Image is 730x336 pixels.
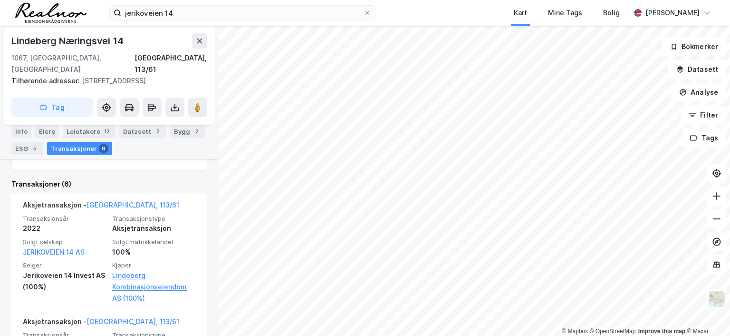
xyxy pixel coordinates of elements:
[23,261,106,269] span: Selger
[23,248,85,256] a: JERIKOVEIEN 14 AS
[11,142,43,155] div: ESG
[86,201,179,209] a: [GEOGRAPHIC_DATA], 113/61
[682,290,730,336] iframe: Chat Widget
[23,215,106,223] span: Transaksjonsår
[112,261,196,269] span: Kjøper
[23,270,106,293] div: Jerikoveien 14 Invest AS (100%)
[11,75,200,87] div: [STREET_ADDRESS]
[119,125,166,138] div: Datasett
[662,37,726,56] button: Bokmerker
[682,290,730,336] div: Kontrollprogram for chat
[645,7,700,19] div: [PERSON_NAME]
[603,7,620,19] div: Bolig
[562,328,588,335] a: Mapbox
[134,52,207,75] div: [GEOGRAPHIC_DATA], 113/61
[11,77,82,85] span: Tilhørende adresser:
[514,7,527,19] div: Kart
[170,125,205,138] div: Bygg
[47,142,112,155] div: Transaksjoner
[11,52,134,75] div: 1067, [GEOGRAPHIC_DATA], [GEOGRAPHIC_DATA]
[99,144,108,153] div: 6
[23,316,179,331] div: Aksjetransaksjon -
[15,3,86,23] img: realnor-logo.934646d98de889bb5806.png
[35,125,59,138] div: Eiere
[638,328,685,335] a: Improve this map
[11,98,93,117] button: Tag
[682,128,726,148] button: Tags
[11,33,125,49] div: Lindeberg Næringsvei 14
[671,83,726,102] button: Analyse
[681,106,726,125] button: Filter
[63,125,115,138] div: Leietakere
[153,127,163,136] div: 2
[11,125,31,138] div: Info
[23,238,106,246] span: Solgt selskap
[668,60,726,79] button: Datasett
[23,223,106,234] div: 2022
[102,127,112,136] div: 12
[30,144,39,153] div: 5
[112,270,196,304] a: Lindeberg Kombinasjonseiendom AS (100%)
[548,7,582,19] div: Mine Tags
[86,317,179,326] a: [GEOGRAPHIC_DATA], 113/61
[708,290,726,308] img: Z
[11,178,207,190] div: Transaksjoner (6)
[121,6,364,20] input: Søk på adresse, matrikkel, gårdeiere, leietakere eller personer
[192,127,202,136] div: 2
[112,247,196,258] div: 100%
[112,215,196,223] span: Transaksjonstype
[112,238,196,246] span: Solgt matrikkelandel
[112,223,196,234] div: Aksjetransaksjon
[590,328,636,335] a: OpenStreetMap
[23,199,179,215] div: Aksjetransaksjon -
